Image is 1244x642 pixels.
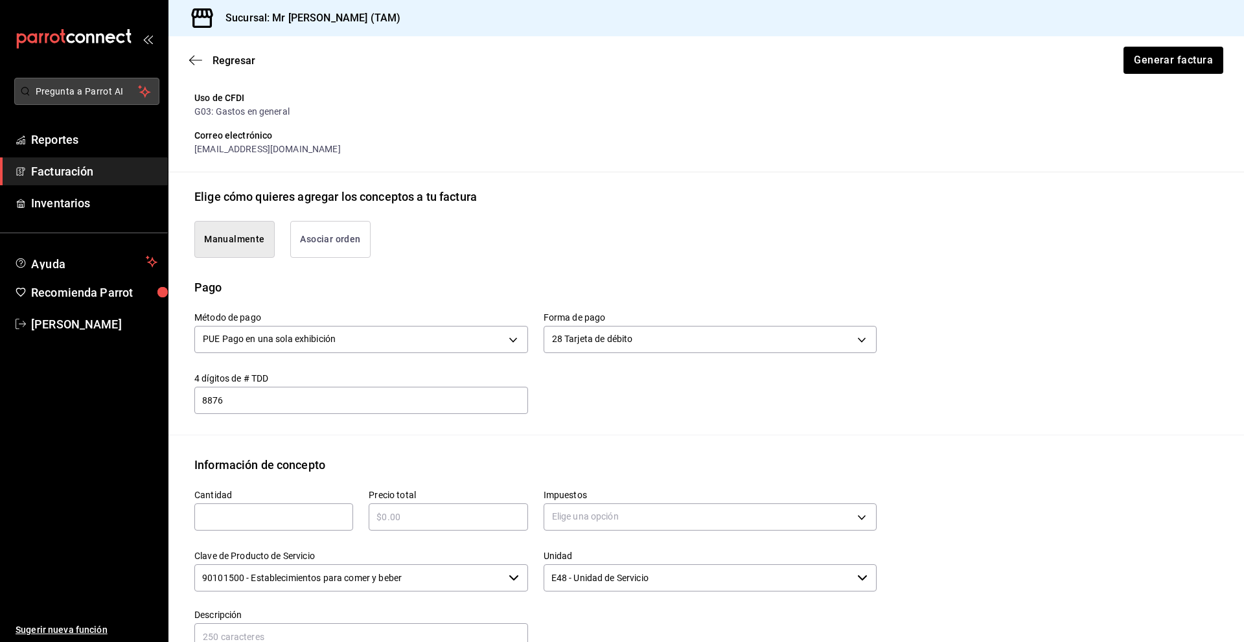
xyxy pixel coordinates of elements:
[194,143,877,156] div: [EMAIL_ADDRESS][DOMAIN_NAME]
[215,10,400,26] h3: Sucursal: Mr [PERSON_NAME] (TAM)
[213,54,255,67] span: Regresar
[544,564,853,591] input: Elige una opción
[544,490,877,499] label: Impuestos
[143,34,153,44] button: open_drawer_menu
[31,194,157,212] span: Inventarios
[290,221,371,258] button: Asociar orden
[194,373,528,382] label: 4 dígitos de # TDD
[14,78,159,105] button: Pregunta a Parrot AI
[31,315,157,333] span: [PERSON_NAME]
[194,551,528,560] label: Clave de Producto de Servicio
[16,623,157,637] span: Sugerir nueva función
[544,551,877,560] label: Unidad
[194,564,503,591] input: Elige una opción
[1123,47,1223,74] button: Generar factura
[544,312,877,321] label: Forma de pago
[194,312,528,321] label: Método de pago
[194,610,528,619] label: Descripción
[31,284,157,301] span: Recomienda Parrot
[31,131,157,148] span: Reportes
[31,163,157,180] span: Facturación
[36,85,139,98] span: Pregunta a Parrot AI
[9,94,159,108] a: Pregunta a Parrot AI
[189,54,255,67] button: Regresar
[194,188,477,205] div: Elige cómo quieres agregar los conceptos a tu factura
[369,509,527,525] input: $0.00
[552,332,633,345] span: 28 Tarjeta de débito
[31,254,141,269] span: Ayuda
[194,129,877,143] div: Correo electrónico
[203,332,336,345] span: PUE Pago en una sola exhibición
[194,91,877,105] div: Uso de CFDI
[194,221,275,258] button: Manualmente
[194,105,877,119] div: G03: Gastos en general
[194,279,222,296] div: Pago
[369,490,527,499] label: Precio total
[544,503,877,531] div: Elige una opción
[194,456,325,474] div: Información de concepto
[194,490,353,499] label: Cantidad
